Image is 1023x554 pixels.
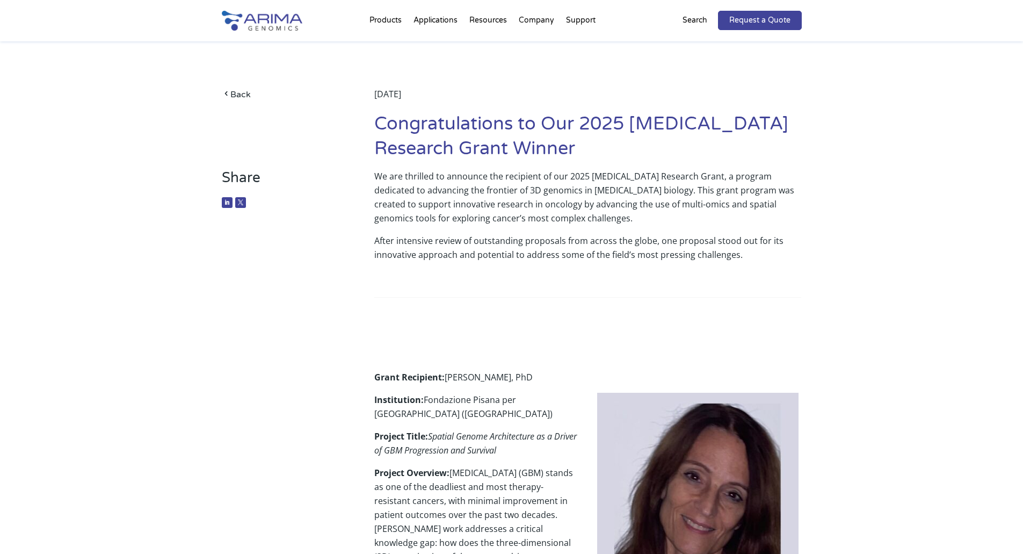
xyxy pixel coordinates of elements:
[374,370,801,393] p: [PERSON_NAME], PhD
[718,11,802,30] a: Request a Quote
[222,87,343,102] a: Back
[683,13,707,27] p: Search
[222,11,302,31] img: Arima-Genomics-logo
[374,371,445,383] strong: Grant Recipient:
[374,430,577,456] em: Spatial Genome Architecture as a Driver of GBM Progression and Survival
[374,234,801,270] p: After intensive review of outstanding proposals from across the globe, one proposal stood out for...
[374,112,801,169] h1: Congratulations to Our 2025 [MEDICAL_DATA] Research Grant Winner
[374,87,801,112] div: [DATE]
[374,393,801,429] p: Fondazione Pisana per [GEOGRAPHIC_DATA] ([GEOGRAPHIC_DATA])
[374,430,428,442] strong: Project Title:
[374,394,424,406] strong: Institution:
[374,169,801,234] p: We are thrilled to announce the recipient of our 2025 [MEDICAL_DATA] Research Grant, a program de...
[374,467,449,479] strong: Project Overview:
[222,169,343,195] h3: Share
